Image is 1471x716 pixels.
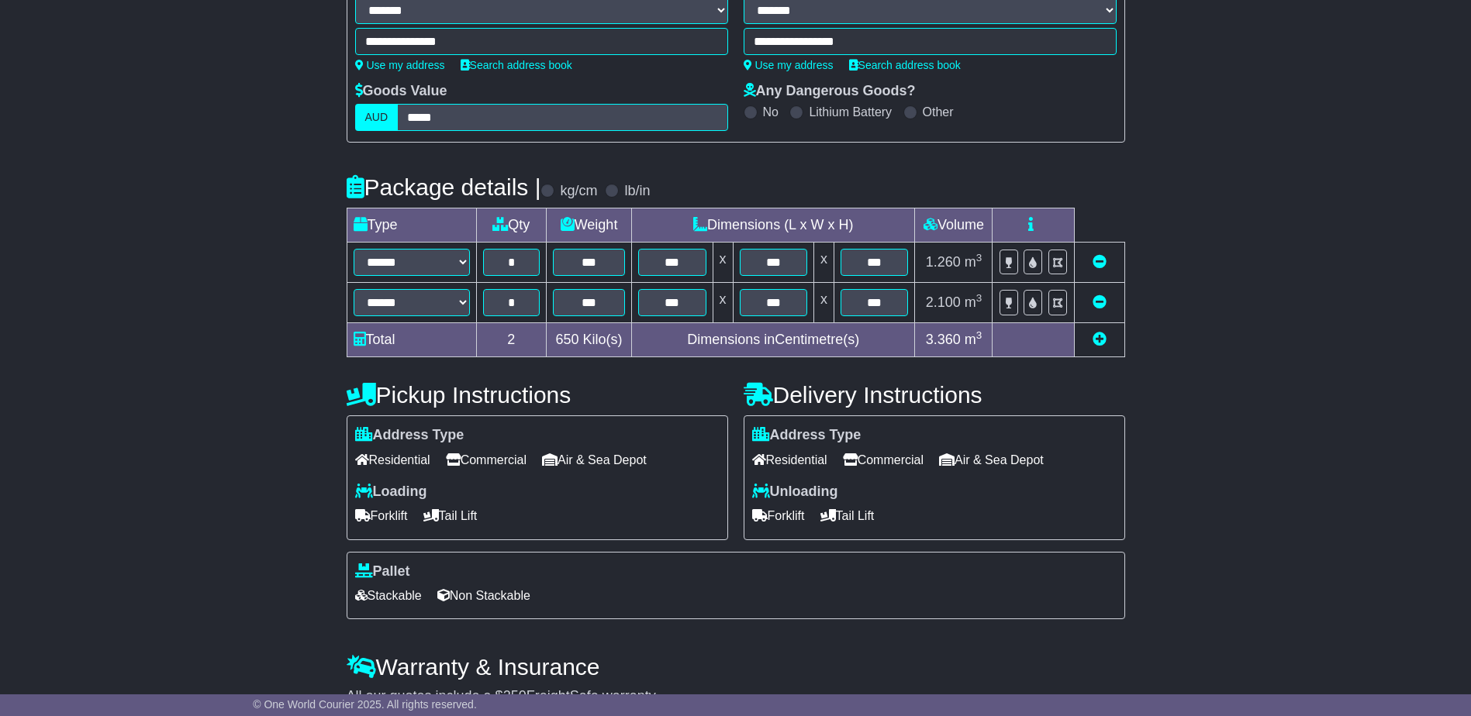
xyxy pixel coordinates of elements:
a: Search address book [849,59,961,71]
label: Lithium Battery [809,105,892,119]
td: Dimensions in Centimetre(s) [632,323,915,357]
label: AUD [355,104,399,131]
label: No [763,105,779,119]
label: kg/cm [560,183,597,200]
span: Forklift [752,504,805,528]
td: Qty [476,208,547,243]
span: Commercial [446,448,527,472]
div: All our quotes include a $ FreightSafe warranty. [347,688,1125,705]
span: 650 [556,332,579,347]
span: 250 [503,688,527,704]
span: Stackable [355,583,422,608]
sup: 3 [976,292,982,304]
label: Other [923,105,954,119]
span: Air & Sea Depot [542,448,647,472]
span: m [965,294,982,310]
td: x [713,283,733,323]
td: Total [347,323,476,357]
a: Search address book [461,59,572,71]
a: Use my address [355,59,445,71]
td: Type [347,208,476,243]
span: Tail Lift [820,504,875,528]
td: x [813,243,834,283]
span: Air & Sea Depot [939,448,1044,472]
h4: Delivery Instructions [744,382,1125,408]
span: m [965,332,982,347]
label: Address Type [752,427,862,444]
span: Tail Lift [423,504,478,528]
label: Address Type [355,427,464,444]
h4: Pickup Instructions [347,382,728,408]
td: x [813,283,834,323]
sup: 3 [976,329,982,341]
span: Commercial [843,448,924,472]
td: Kilo(s) [547,323,632,357]
label: Any Dangerous Goods? [744,83,916,100]
span: © One World Courier 2025. All rights reserved. [253,698,477,711]
a: Remove this item [1093,294,1107,310]
label: Goods Value [355,83,447,100]
td: x [713,243,733,283]
span: m [965,254,982,270]
span: 2.100 [926,294,961,310]
label: lb/in [624,183,650,200]
a: Add new item [1093,332,1107,347]
td: Dimensions (L x W x H) [632,208,915,243]
label: Unloading [752,484,838,501]
td: 2 [476,323,547,357]
h4: Package details | [347,174,541,200]
a: Use my address [744,59,834,71]
sup: 3 [976,252,982,263]
label: Loading [355,484,427,501]
span: 3.360 [926,332,961,347]
td: Weight [547,208,632,243]
label: Pallet [355,563,410,580]
h4: Warranty & Insurance [347,654,1125,680]
span: Forklift [355,504,408,528]
span: 1.260 [926,254,961,270]
span: Non Stackable [437,583,530,608]
td: Volume [915,208,993,243]
span: Residential [752,448,827,472]
a: Remove this item [1093,254,1107,270]
span: Residential [355,448,430,472]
